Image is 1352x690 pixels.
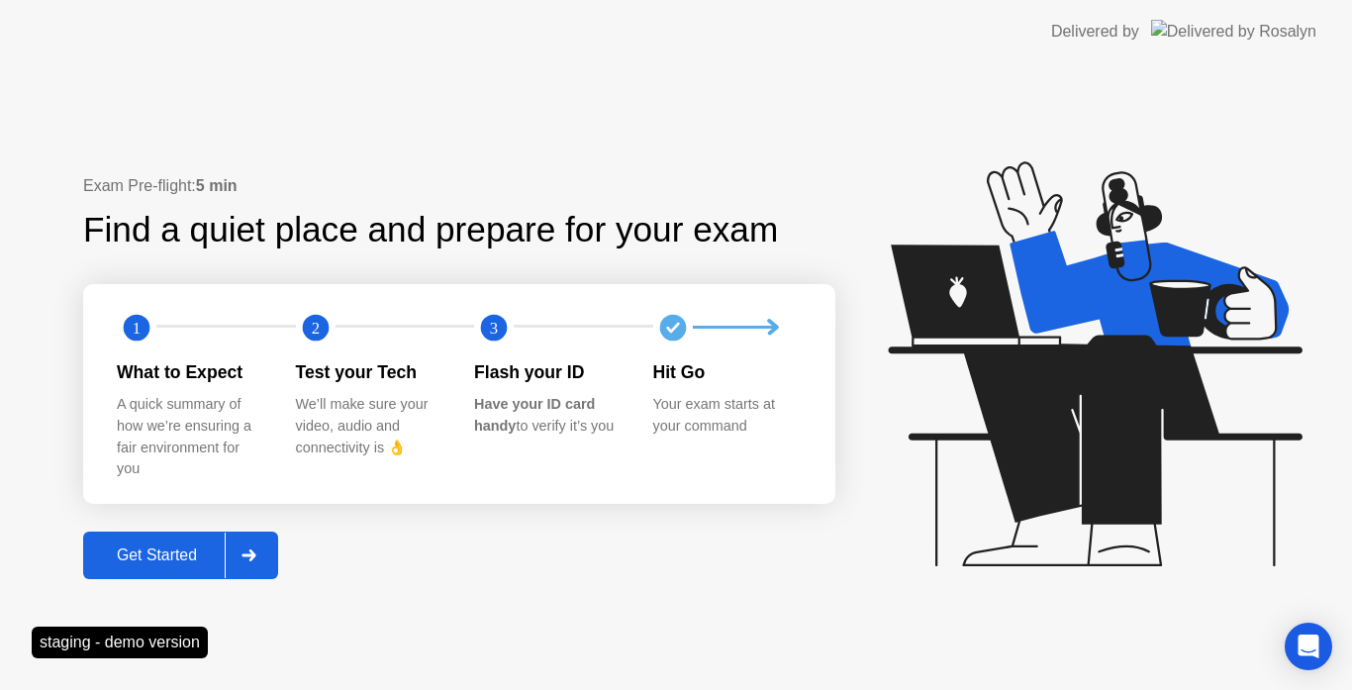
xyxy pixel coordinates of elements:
img: Delivered by Rosalyn [1151,20,1316,43]
div: Open Intercom Messenger [1285,623,1332,670]
div: Exam Pre-flight: [83,174,835,198]
b: Have your ID card handy [474,396,595,434]
div: What to Expect [117,359,264,385]
div: Delivered by [1051,20,1139,44]
div: We’ll make sure your video, audio and connectivity is 👌 [296,394,443,458]
div: Find a quiet place and prepare for your exam [83,204,781,256]
div: A quick summary of how we’re ensuring a fair environment for you [117,394,264,479]
div: Your exam starts at your command [653,394,801,437]
div: staging - demo version [32,627,208,658]
text: 2 [311,319,319,338]
div: Get Started [89,546,225,564]
b: 5 min [196,177,238,194]
button: Get Started [83,532,278,579]
div: Test your Tech [296,359,443,385]
text: 3 [490,319,498,338]
div: Flash your ID [474,359,622,385]
div: to verify it’s you [474,394,622,437]
div: Hit Go [653,359,801,385]
text: 1 [133,319,141,338]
